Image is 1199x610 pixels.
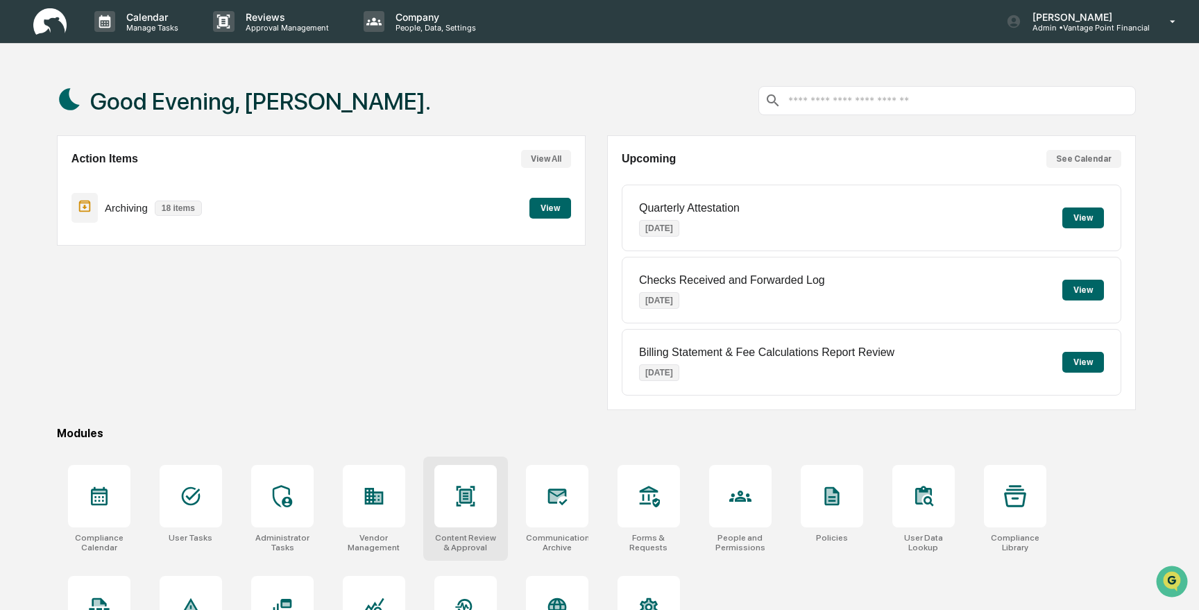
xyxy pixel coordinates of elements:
[115,23,185,33] p: Manage Tasks
[618,533,680,552] div: Forms & Requests
[816,533,848,543] div: Policies
[639,202,740,214] p: Quarterly Attestation
[90,87,431,115] h1: Good Evening, [PERSON_NAME].
[343,533,405,552] div: Vendor Management
[251,533,314,552] div: Administrator Tasks
[529,201,571,214] a: View
[155,201,202,216] p: 18 items
[384,11,483,23] p: Company
[33,8,67,35] img: logo
[14,203,25,214] div: 🔎
[526,533,588,552] div: Communications Archive
[57,427,1136,440] div: Modules
[235,23,336,33] p: Approval Management
[98,235,168,246] a: Powered byPylon
[236,110,253,127] button: Start new chat
[169,533,212,543] div: User Tasks
[47,120,176,131] div: We're available if you need us!
[639,364,679,381] p: [DATE]
[71,153,138,165] h2: Action Items
[8,196,93,221] a: 🔎Data Lookup
[235,11,336,23] p: Reviews
[529,198,571,219] button: View
[47,106,228,120] div: Start new chat
[622,153,676,165] h2: Upcoming
[1155,564,1192,602] iframe: Open customer support
[8,169,95,194] a: 🖐️Preclearance
[892,533,955,552] div: User Data Lookup
[521,150,571,168] button: View All
[68,533,130,552] div: Compliance Calendar
[639,346,894,359] p: Billing Statement & Fee Calculations Report Review
[101,176,112,187] div: 🗄️
[1062,207,1104,228] button: View
[1021,23,1150,33] p: Admin • Vantage Point Financial
[105,202,148,214] p: Archiving
[95,169,178,194] a: 🗄️Attestations
[639,292,679,309] p: [DATE]
[639,220,679,237] p: [DATE]
[1062,280,1104,300] button: View
[1062,352,1104,373] button: View
[114,175,172,189] span: Attestations
[14,106,39,131] img: 1746055101610-c473b297-6a78-478c-a979-82029cc54cd1
[434,533,497,552] div: Content Review & Approval
[1021,11,1150,23] p: [PERSON_NAME]
[709,533,772,552] div: People and Permissions
[14,176,25,187] div: 🖐️
[14,29,253,51] p: How can we help?
[639,274,825,287] p: Checks Received and Forwarded Log
[384,23,483,33] p: People, Data, Settings
[138,235,168,246] span: Pylon
[28,201,87,215] span: Data Lookup
[28,175,90,189] span: Preclearance
[1046,150,1121,168] button: See Calendar
[984,533,1046,552] div: Compliance Library
[115,11,185,23] p: Calendar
